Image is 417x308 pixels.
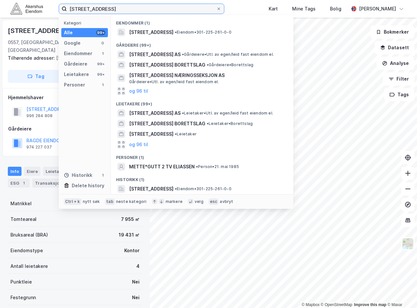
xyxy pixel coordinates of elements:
[8,54,137,62] div: [STREET_ADDRESS]
[129,109,181,117] span: [STREET_ADDRESS] AS
[100,173,105,178] div: 1
[64,29,73,37] div: Alle
[129,79,219,85] span: Gårdeiere • Utl. av egen/leid fast eiendom el.
[111,15,293,27] div: Eiendommer (1)
[269,5,278,13] div: Kart
[220,199,233,204] div: avbryt
[129,61,205,69] span: [STREET_ADDRESS] BORETTSLAG
[182,52,184,57] span: •
[207,62,253,68] span: Gårdeiere • Borettslag
[375,41,414,54] button: Datasett
[292,5,316,13] div: Mine Tags
[175,30,231,35] span: Eiendom • 301-225-261-0-0
[129,185,173,193] span: [STREET_ADDRESS]
[195,199,203,204] div: velg
[100,40,105,46] div: 0
[8,25,72,36] div: [STREET_ADDRESS]
[207,121,253,126] span: Leietaker • Borettslag
[132,294,140,301] div: Nei
[96,72,105,77] div: 99+
[96,30,105,35] div: 99+
[302,302,320,307] a: Mapbox
[175,30,177,35] span: •
[129,51,181,58] span: [STREET_ADDRESS] AS
[129,163,195,171] span: METTE*GUTT 2 TV ELIASSEN
[64,81,85,89] div: Personer
[8,55,56,61] span: Tilhørende adresser:
[8,178,30,188] div: ESG
[132,278,140,286] div: Nei
[182,111,184,115] span: •
[121,215,140,223] div: 7 955 ㎡
[111,172,293,184] div: Historikk (1)
[10,278,32,286] div: Punktleie
[119,231,140,239] div: 19 431 ㎡
[10,231,48,239] div: Bruksareal (BRA)
[207,121,209,126] span: •
[384,277,417,308] iframe: Chat Widget
[402,238,414,250] img: Z
[377,57,414,70] button: Analyse
[129,141,148,148] button: og 96 til
[370,25,414,38] button: Bokmerker
[8,70,64,83] button: Tag
[330,5,341,13] div: Bolig
[67,4,216,14] input: Søk på adresse, matrikkel, gårdeiere, leietakere eller personer
[175,186,231,192] span: Eiendom • 301-225-261-0-0
[10,294,36,301] div: Festegrunn
[354,302,386,307] a: Improve this map
[64,70,89,78] div: Leietakere
[26,113,52,118] div: 996 284 808
[111,38,293,49] div: Gårdeiere (99+)
[129,130,173,138] span: [STREET_ADDRESS]
[21,180,27,186] div: 1
[196,164,198,169] span: •
[8,94,142,101] div: Hjemmelshaver
[116,199,147,204] div: neste kategori
[124,247,140,254] div: Kontor
[175,131,197,137] span: Leietaker
[209,198,219,205] div: esc
[96,61,105,67] div: 99+
[8,167,22,176] div: Info
[8,125,142,133] div: Gårdeiere
[10,215,37,223] div: Tomteareal
[32,178,77,188] div: Transaksjoner
[129,28,173,36] span: [STREET_ADDRESS]
[8,38,90,54] div: 0557, [GEOGRAPHIC_DATA], [GEOGRAPHIC_DATA]
[175,186,177,191] span: •
[359,5,396,13] div: [PERSON_NAME]
[129,71,286,79] span: [STREET_ADDRESS] NÆRINGSSEKSJON AS
[129,87,148,95] button: og 96 til
[64,50,92,57] div: Eiendommer
[10,200,32,208] div: Matrikkel
[64,171,92,179] div: Historikk
[10,3,43,14] img: akershus-eiendom-logo.9091f326c980b4bce74ccdd9f866810c.svg
[24,167,40,176] div: Eiere
[182,111,273,116] span: Leietaker • Utl. av egen/leid fast eiendom el.
[10,247,43,254] div: Eiendomstype
[10,262,48,270] div: Antall leietakere
[100,82,105,87] div: 1
[26,145,52,150] div: 974 227 037
[105,198,115,205] div: tab
[196,164,239,169] span: Person • 21. mai 1985
[43,167,79,176] div: Leietakere
[166,199,183,204] div: markere
[136,262,140,270] div: 4
[64,198,82,205] div: Ctrl + k
[64,60,87,68] div: Gårdeiere
[83,199,100,204] div: nytt søk
[175,131,177,136] span: •
[64,39,81,47] div: Google
[321,302,352,307] a: OpenStreetMap
[182,52,274,57] span: Gårdeiere • Utl. av egen/leid fast eiendom el.
[111,150,293,162] div: Personer (1)
[72,182,104,190] div: Delete history
[384,88,414,101] button: Tags
[111,96,293,108] div: Leietakere (99+)
[383,72,414,85] button: Filter
[129,120,205,128] span: [STREET_ADDRESS] BORETTSLAG
[100,51,105,56] div: 1
[64,21,108,25] div: Kategori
